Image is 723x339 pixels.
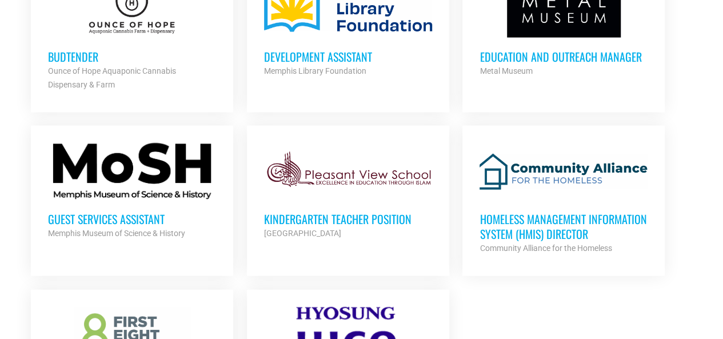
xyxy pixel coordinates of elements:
h3: Education and Outreach Manager [480,49,648,64]
a: Homeless Management Information System (HMIS) Director Community Alliance for the Homeless [462,126,665,272]
strong: Community Alliance for the Homeless [480,244,612,253]
h3: Development Assistant [264,49,432,64]
a: Kindergarten Teacher Position [GEOGRAPHIC_DATA] [247,126,449,257]
strong: Memphis Library Foundation [264,66,366,75]
h3: Budtender [48,49,216,64]
strong: [GEOGRAPHIC_DATA] [264,229,341,238]
h3: Guest Services Assistant [48,212,216,226]
h3: Kindergarten Teacher Position [264,212,432,226]
strong: Metal Museum [480,66,532,75]
h3: Homeless Management Information System (HMIS) Director [480,212,648,241]
a: Guest Services Assistant Memphis Museum of Science & History [31,126,233,257]
strong: Memphis Museum of Science & History [48,229,185,238]
strong: Ounce of Hope Aquaponic Cannabis Dispensary & Farm [48,66,176,89]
